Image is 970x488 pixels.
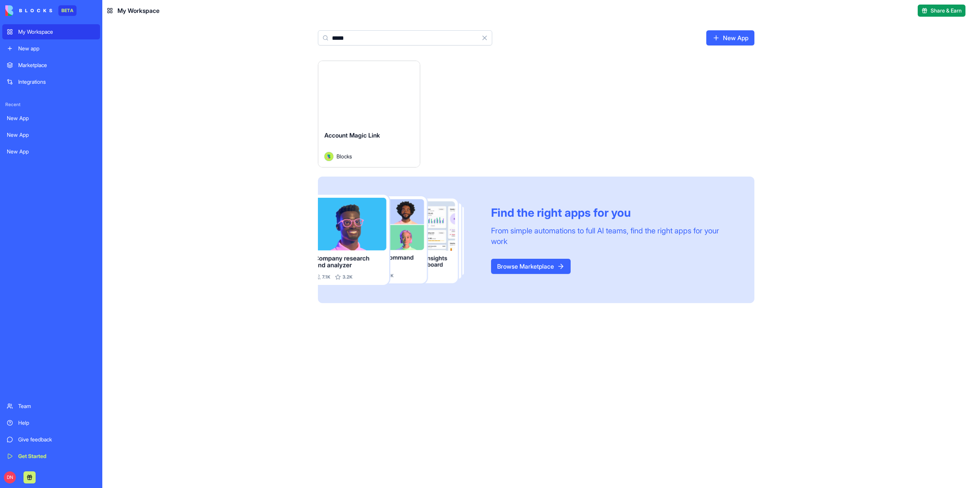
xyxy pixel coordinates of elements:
span: My Workspace [117,6,160,15]
a: New App [2,111,100,126]
span: Account Magic Link [324,131,380,139]
div: Marketplace [18,61,95,69]
a: Account Magic LinkAvatarBlocks [318,61,420,167]
div: Get Started [18,452,95,460]
span: DN [4,471,16,483]
a: Integrations [2,74,100,89]
a: My Workspace [2,24,100,39]
div: New App [7,131,95,139]
div: Give feedback [18,436,95,443]
a: BETA [5,5,77,16]
div: Integrations [18,78,95,86]
a: Help [2,415,100,430]
span: Share & Earn [931,7,962,14]
div: BETA [58,5,77,16]
button: Share & Earn [918,5,965,17]
div: From simple automations to full AI teams, find the right apps for your work [491,225,736,247]
button: Clear [477,30,492,45]
div: New App [7,114,95,122]
a: New App [2,127,100,142]
a: New App [706,30,754,45]
div: Help [18,419,95,427]
div: Find the right apps for you [491,206,736,219]
a: Give feedback [2,432,100,447]
a: New App [2,144,100,159]
span: Blocks [336,152,352,160]
a: Get Started [2,449,100,464]
a: Marketplace [2,58,100,73]
img: logo [5,5,52,16]
div: New app [18,45,95,52]
div: Team [18,402,95,410]
div: New App [7,148,95,155]
a: Browse Marketplace [491,259,571,274]
div: My Workspace [18,28,95,36]
a: New app [2,41,100,56]
span: Recent [2,102,100,108]
img: Frame_181_egmpey.png [318,195,479,285]
img: Avatar [324,152,333,161]
a: Team [2,399,100,414]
